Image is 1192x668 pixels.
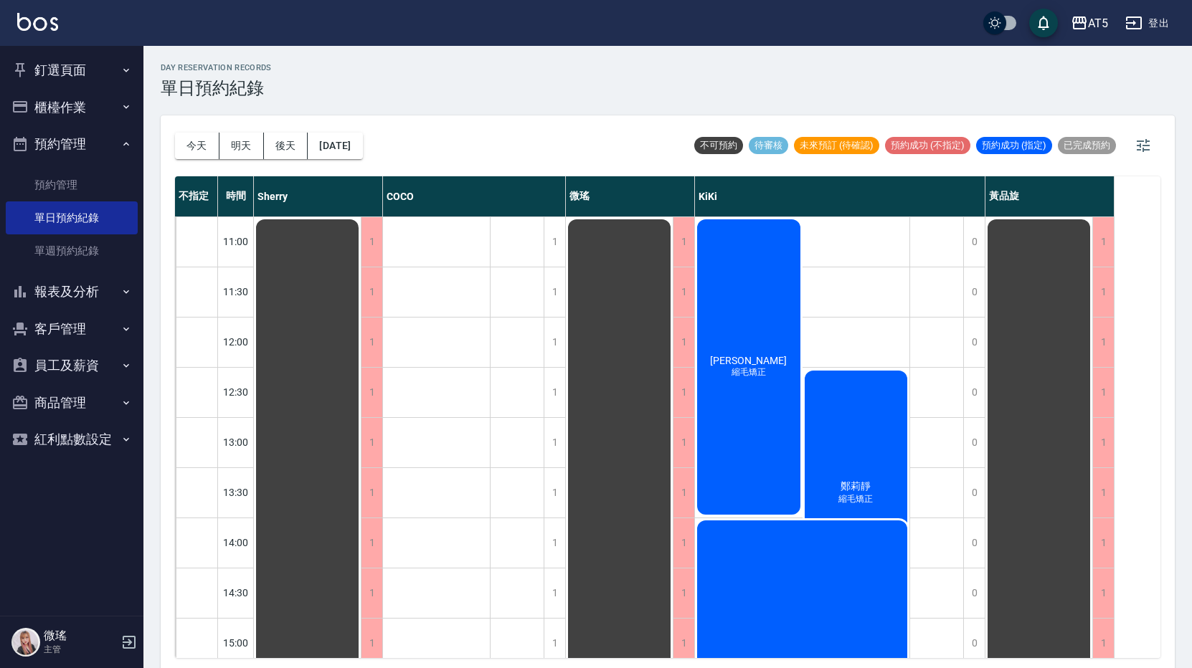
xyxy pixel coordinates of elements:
[6,125,138,163] button: 預約管理
[1092,418,1114,467] div: 1
[1092,619,1114,668] div: 1
[6,201,138,234] a: 單日預約紀錄
[695,176,985,216] div: KiKi
[544,568,565,618] div: 1
[11,628,40,657] img: Person
[6,234,138,267] a: 單週預約紀錄
[308,133,362,159] button: [DATE]
[1092,518,1114,568] div: 1
[218,367,254,417] div: 12:30
[544,318,565,367] div: 1
[161,78,272,98] h3: 單日預約紀錄
[218,618,254,668] div: 15:00
[361,318,382,367] div: 1
[254,176,383,216] div: Sherry
[694,139,743,152] span: 不可預約
[1092,267,1114,317] div: 1
[218,267,254,317] div: 11:30
[1092,217,1114,267] div: 1
[673,518,694,568] div: 1
[673,619,694,668] div: 1
[1092,568,1114,618] div: 1
[544,217,565,267] div: 1
[383,176,566,216] div: COCO
[963,619,985,668] div: 0
[218,517,254,568] div: 14:00
[544,418,565,467] div: 1
[361,418,382,467] div: 1
[1058,139,1116,152] span: 已完成預約
[707,355,790,366] span: [PERSON_NAME]
[544,267,565,317] div: 1
[729,366,769,378] span: 縮毛矯正
[44,629,117,643] h5: 微瑤
[566,176,695,216] div: 微瑤
[1092,318,1114,367] div: 1
[218,568,254,618] div: 14:30
[6,384,138,421] button: 商品管理
[749,139,788,152] span: 待審核
[6,273,138,310] button: 報表及分析
[673,217,694,267] div: 1
[218,216,254,267] div: 11:00
[1029,9,1058,37] button: save
[44,643,117,656] p: 主管
[838,480,874,493] span: 鄭莉靜
[963,217,985,267] div: 0
[963,418,985,467] div: 0
[219,133,264,159] button: 明天
[1092,368,1114,417] div: 1
[6,421,138,458] button: 紅利點數設定
[218,176,254,216] div: 時間
[361,468,382,517] div: 1
[6,52,138,89] button: 釘選頁面
[6,310,138,348] button: 客戶管理
[673,418,694,467] div: 1
[361,267,382,317] div: 1
[218,317,254,367] div: 12:00
[673,267,694,317] div: 1
[963,318,985,367] div: 0
[544,468,565,517] div: 1
[963,368,985,417] div: 0
[361,568,382,618] div: 1
[794,139,879,152] span: 未來預訂 (待確認)
[836,493,876,505] span: 縮毛矯正
[976,139,1052,152] span: 預約成功 (指定)
[673,468,694,517] div: 1
[673,318,694,367] div: 1
[175,176,218,216] div: 不指定
[361,518,382,568] div: 1
[218,417,254,467] div: 13:00
[1065,9,1114,38] button: AT5
[963,468,985,517] div: 0
[544,368,565,417] div: 1
[985,176,1115,216] div: 黃品旋
[361,619,382,668] div: 1
[361,217,382,267] div: 1
[544,518,565,568] div: 1
[161,63,272,72] h2: day Reservation records
[1120,10,1175,37] button: 登出
[673,368,694,417] div: 1
[673,568,694,618] div: 1
[175,133,219,159] button: 今天
[361,368,382,417] div: 1
[885,139,970,152] span: 預約成功 (不指定)
[963,518,985,568] div: 0
[218,467,254,517] div: 13:30
[1088,14,1108,32] div: AT5
[1092,468,1114,517] div: 1
[544,619,565,668] div: 1
[6,168,138,201] a: 預約管理
[17,13,58,31] img: Logo
[264,133,308,159] button: 後天
[6,347,138,384] button: 員工及薪資
[963,267,985,317] div: 0
[6,89,138,126] button: 櫃檯作業
[963,568,985,618] div: 0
